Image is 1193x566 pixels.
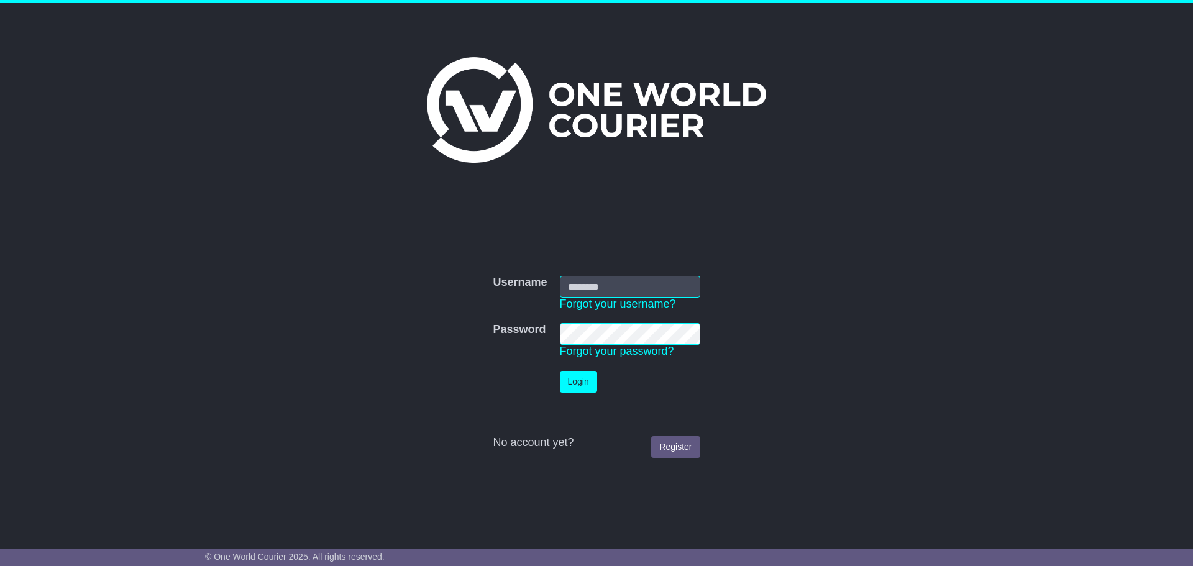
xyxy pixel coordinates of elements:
label: Password [493,323,546,337]
a: Forgot your password? [560,345,674,357]
div: No account yet? [493,436,700,450]
span: © One World Courier 2025. All rights reserved. [205,552,385,562]
a: Forgot your username? [560,298,676,310]
button: Login [560,371,597,393]
img: One World [427,57,766,163]
label: Username [493,276,547,290]
a: Register [651,436,700,458]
